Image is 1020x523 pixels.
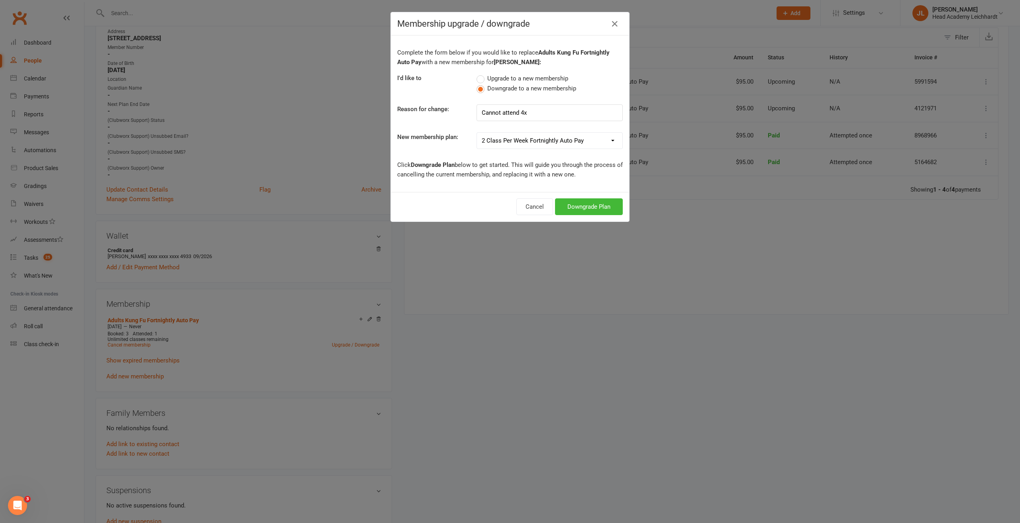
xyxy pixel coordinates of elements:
[555,198,623,215] button: Downgrade Plan
[494,59,541,66] b: [PERSON_NAME]:
[8,496,27,515] iframe: Intercom live chat
[487,84,576,92] span: Downgrade to a new membership
[608,18,621,30] button: Close
[397,104,449,114] label: Reason for change:
[516,198,553,215] button: Cancel
[477,104,623,121] input: Reason (optional)
[397,48,623,67] p: Complete the form below if you would like to replace with a new membership for
[24,496,31,502] span: 3
[411,161,455,168] b: Downgrade Plan
[397,132,458,142] label: New membership plan:
[397,73,422,83] label: I'd like to
[397,160,623,179] p: Click below to get started. This will guide you through the process of cancelling the current mem...
[397,19,623,29] h4: Membership upgrade / downgrade
[487,74,568,82] span: Upgrade to a new membership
